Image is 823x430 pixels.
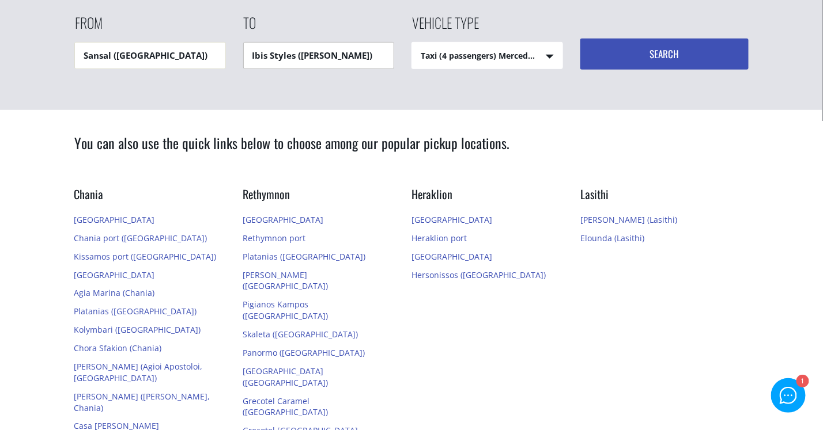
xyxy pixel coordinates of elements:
[411,269,546,280] a: Hersonissos ([GEOGRAPHIC_DATA])
[411,233,467,243] a: Heraklion port
[243,366,328,388] a: [GEOGRAPHIC_DATA] ([GEOGRAPHIC_DATA])
[580,214,677,225] a: [PERSON_NAME] (Lasithi)
[243,42,395,69] input: Drop-off location
[243,329,358,340] a: Skaleta ([GEOGRAPHIC_DATA])
[74,343,161,353] a: Chora Sfakion (Chania)
[74,287,154,298] a: Agia Marina (Chania)
[796,376,808,388] div: 1
[411,186,563,211] h3: Heraklion
[243,269,328,292] a: [PERSON_NAME] ([GEOGRAPHIC_DATA])
[74,269,154,280] a: [GEOGRAPHIC_DATA]
[580,186,732,211] h3: Lasithi
[74,306,197,317] a: Platanias ([GEOGRAPHIC_DATA])
[580,39,749,70] button: Search
[411,251,492,262] a: [GEOGRAPHIC_DATA]
[74,391,210,413] a: [PERSON_NAME] ([PERSON_NAME], Chania)
[243,233,305,243] a: Rethymnon port
[74,251,216,262] a: Kissamos port ([GEOGRAPHIC_DATA])
[74,186,225,211] h3: Chania
[411,214,492,225] a: [GEOGRAPHIC_DATA]
[74,214,154,225] a: [GEOGRAPHIC_DATA]
[74,42,226,69] input: Pickup location
[74,13,103,42] label: From
[580,233,644,243] a: Elounda (Lasithi)
[243,299,328,321] a: Pigianos Kampos ([GEOGRAPHIC_DATA])
[243,214,323,225] a: [GEOGRAPHIC_DATA]
[243,347,365,358] a: Panormo ([GEOGRAPHIC_DATA])
[243,395,328,418] a: Grecotel Caramel ([GEOGRAPHIC_DATA])
[74,324,201,335] a: Kolymbari ([GEOGRAPHIC_DATA])
[74,361,202,383] a: [PERSON_NAME] (Agioi Apostoloi, [GEOGRAPHIC_DATA])
[74,233,207,243] a: Chania port ([GEOGRAPHIC_DATA])
[412,43,562,70] span: Taxi (4 passengers) Mercedes E Class
[243,251,365,262] a: Platanias ([GEOGRAPHIC_DATA])
[411,13,479,42] label: Vehicle type
[243,13,256,42] label: To
[243,186,394,211] h3: Rethymnon
[74,133,749,169] h2: You can also use the quick links below to choose among our popular pickup locations.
